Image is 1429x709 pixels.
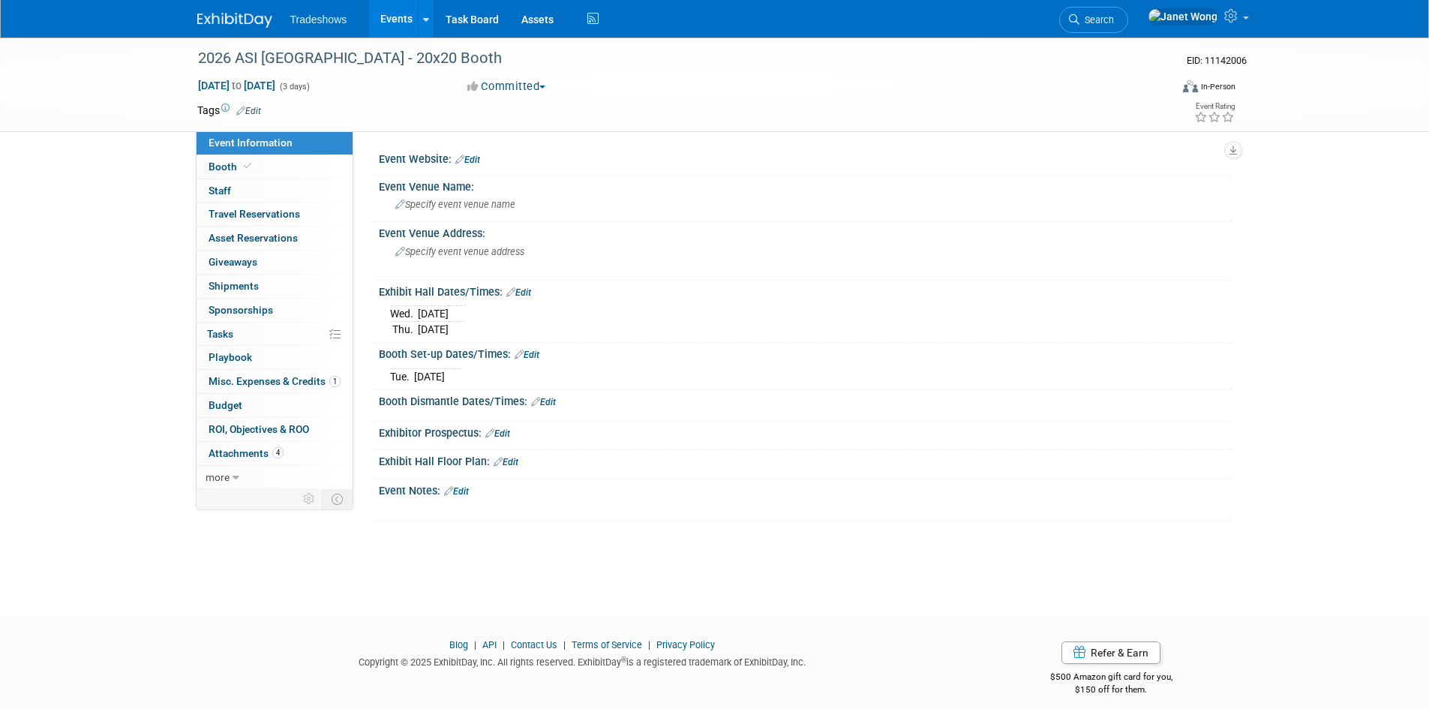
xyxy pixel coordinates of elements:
[449,639,468,650] a: Blog
[209,423,309,435] span: ROI, Objectives & ROO
[1059,7,1128,33] a: Search
[414,368,445,384] td: [DATE]
[197,103,261,118] td: Tags
[272,447,284,458] span: 4
[494,457,518,467] a: Edit
[395,199,515,210] span: Specify event venue name
[209,208,300,220] span: Travel Reservations
[531,397,556,407] a: Edit
[379,148,1232,167] div: Event Website:
[197,155,353,179] a: Booth
[197,131,353,155] a: Event Information
[390,368,414,384] td: Tue.
[485,428,510,439] a: Edit
[278,82,310,92] span: (3 days)
[209,351,252,363] span: Playbook
[1082,78,1236,101] div: Event Format
[511,639,557,650] a: Contact Us
[207,328,233,340] span: Tasks
[390,306,418,322] td: Wed.
[379,176,1232,194] div: Event Venue Name:
[990,683,1232,696] div: $150 off for them.
[455,155,480,165] a: Edit
[482,639,497,650] a: API
[1194,103,1235,110] div: Event Rating
[197,79,276,92] span: [DATE] [DATE]
[209,161,254,173] span: Booth
[462,79,551,95] button: Committed
[209,375,341,387] span: Misc. Expenses & Credits
[209,185,231,197] span: Staff
[236,106,261,116] a: Edit
[209,399,242,411] span: Budget
[209,447,284,459] span: Attachments
[197,251,353,274] a: Giveaways
[290,14,347,26] span: Tradeshows
[470,639,480,650] span: |
[379,343,1232,362] div: Booth Set-up Dates/Times:
[515,350,539,360] a: Edit
[499,639,509,650] span: |
[1148,8,1218,25] img: Janet Wong
[197,179,353,203] a: Staff
[244,162,251,170] i: Booth reservation complete
[1183,80,1198,92] img: Format-Inperson.png
[329,376,341,387] span: 1
[379,222,1232,241] div: Event Venue Address:
[444,486,469,497] a: Edit
[379,450,1232,470] div: Exhibit Hall Floor Plan:
[560,639,569,650] span: |
[197,203,353,226] a: Travel Reservations
[1079,14,1114,26] span: Search
[197,275,353,298] a: Shipments
[395,246,524,257] span: Specify event venue address
[206,471,230,483] span: more
[197,299,353,322] a: Sponsorships
[621,656,626,664] sup: ®
[379,422,1232,441] div: Exhibitor Prospectus:
[322,489,353,509] td: Toggle Event Tabs
[197,370,353,393] a: Misc. Expenses & Credits1
[209,137,293,149] span: Event Information
[197,442,353,465] a: Attachments4
[1200,81,1235,92] div: In-Person
[506,287,531,298] a: Edit
[572,639,642,650] a: Terms of Service
[990,661,1232,695] div: $500 Amazon gift card for you,
[390,322,418,338] td: Thu.
[197,394,353,417] a: Budget
[197,13,272,28] img: ExhibitDay
[418,306,449,322] td: [DATE]
[197,346,353,369] a: Playbook
[209,304,273,316] span: Sponsorships
[197,227,353,250] a: Asset Reservations
[418,322,449,338] td: [DATE]
[209,232,298,244] span: Asset Reservations
[197,323,353,346] a: Tasks
[1061,641,1160,664] a: Refer & Earn
[197,418,353,441] a: ROI, Objectives & ROO
[379,479,1232,499] div: Event Notes:
[644,639,654,650] span: |
[230,80,244,92] span: to
[379,390,1232,410] div: Booth Dismantle Dates/Times:
[209,256,257,268] span: Giveaways
[193,45,1148,72] div: 2026 ASI [GEOGRAPHIC_DATA] - 20x20 Booth
[197,652,968,669] div: Copyright © 2025 ExhibitDay, Inc. All rights reserved. ExhibitDay is a registered trademark of Ex...
[209,280,259,292] span: Shipments
[379,281,1232,300] div: Exhibit Hall Dates/Times:
[1187,55,1247,66] span: Event ID: 11142006
[296,489,323,509] td: Personalize Event Tab Strip
[197,466,353,489] a: more
[656,639,715,650] a: Privacy Policy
